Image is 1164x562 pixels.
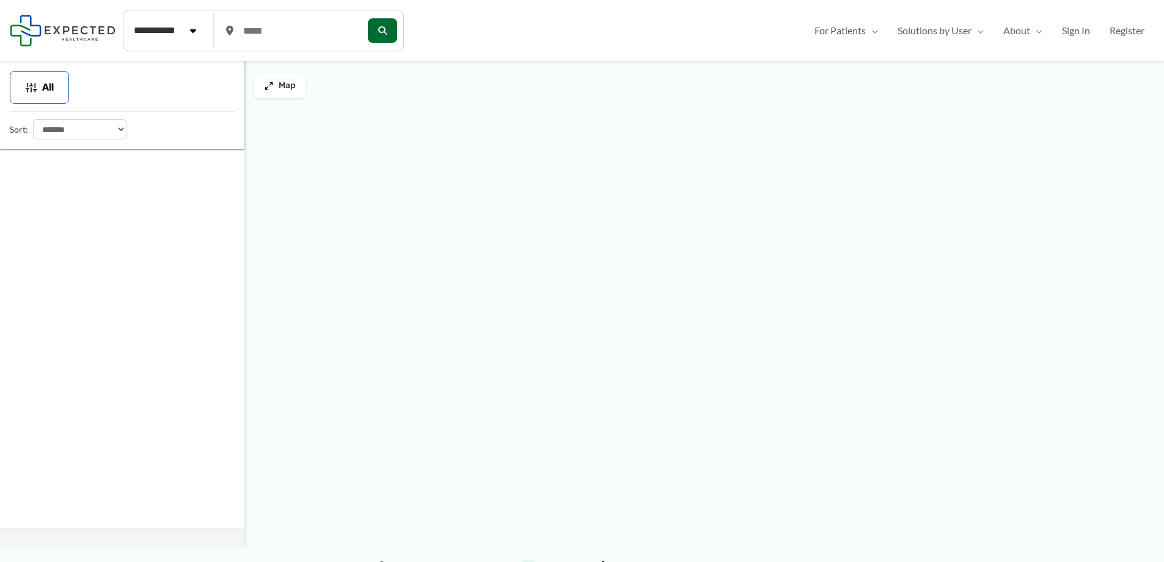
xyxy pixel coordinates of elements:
span: Map [279,81,296,91]
span: Register [1110,21,1144,40]
a: Solutions by UserMenu Toggle [888,21,994,40]
span: Menu Toggle [972,21,984,40]
span: Menu Toggle [866,21,878,40]
img: Expected Healthcare Logo - side, dark font, small [10,15,115,46]
span: All [42,83,54,92]
a: For PatientsMenu Toggle [805,21,888,40]
span: About [1003,21,1030,40]
a: Sign In [1052,21,1100,40]
button: Map [254,73,306,98]
img: Filter [25,81,37,94]
label: Sort: [10,122,28,138]
span: Menu Toggle [1030,21,1042,40]
span: Solutions by User [898,21,972,40]
img: Maximize [264,81,274,91]
button: All [10,71,69,104]
span: Sign In [1062,21,1090,40]
a: Register [1100,21,1154,40]
span: For Patients [814,21,866,40]
a: AboutMenu Toggle [994,21,1052,40]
